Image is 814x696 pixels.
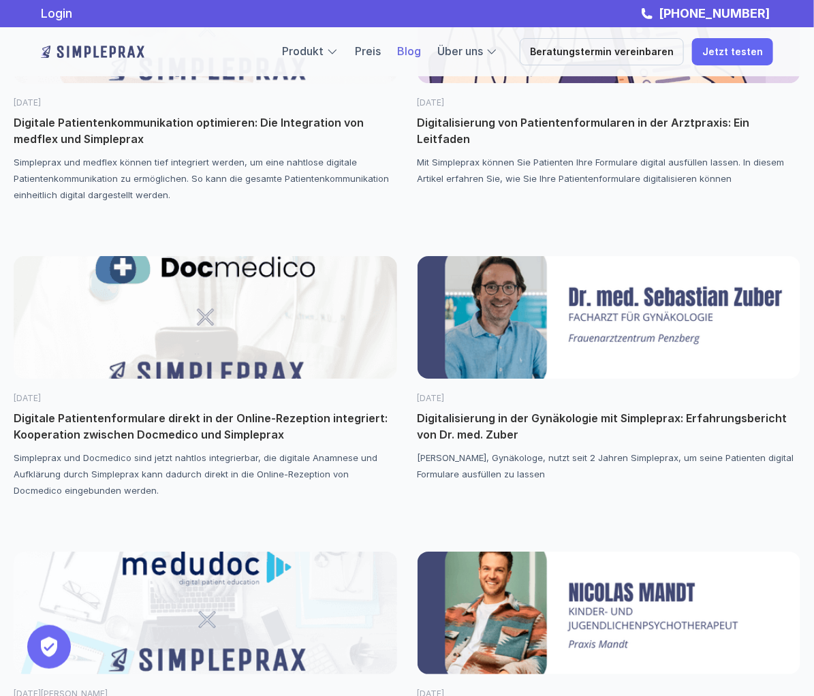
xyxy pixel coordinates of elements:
a: Login [41,6,72,20]
p: Jetzt testen [702,46,763,58]
p: Mit Simpleprax können Sie Patienten Ihre Formulare digital ausfüllen lassen. In diesem Artikel er... [418,154,801,187]
p: Digitale Patientenkommunikation optimieren: Die Integration von medflex und Simpleprax [14,114,397,147]
p: [DATE] [418,392,801,405]
p: Digitalisierung von Patientenformularen in der Arztpraxis: Ein Leitfaden [418,114,801,147]
a: Preis [355,44,381,58]
p: [DATE] [418,97,801,109]
p: [DATE] [14,97,397,109]
a: [PHONE_NUMBER] [655,6,773,20]
a: [DATE]Digitale Patientenformulare direkt in der Online-Rezeption integriert: Kooperation zwischen... [14,256,397,499]
a: Beratungstermin vereinbaren [520,38,684,65]
p: Digitalisierung in der Gynäkologie mit Simpleprax: Erfahrungsbericht von Dr. med. Zuber [418,410,801,443]
a: [DATE]Digitalisierung in der Gynäkologie mit Simpleprax: Erfahrungsbericht von Dr. med. Zuber[PER... [418,256,801,482]
a: Blog [397,44,421,58]
p: [PERSON_NAME], Gynäkologe, nutzt seit 2 Jahren Simpleprax, um seine Patienten digital Formulare a... [418,449,801,482]
a: Über uns [437,44,483,58]
p: Beratungstermin vereinbaren [530,46,674,58]
p: [DATE] [14,392,397,405]
p: Simpleprax und medflex können tief integriert werden, um eine nahtlose digitale Patientenkommunik... [14,154,397,203]
a: Jetzt testen [692,38,773,65]
p: Digitale Patientenformulare direkt in der Online-Rezeption integriert: Kooperation zwischen Docme... [14,410,397,443]
strong: [PHONE_NUMBER] [659,6,770,20]
p: Simpleprax und Docmedico sind jetzt nahtlos integrierbar, die digitale Anamnese und Aufklärung du... [14,449,397,499]
a: Produkt [282,44,324,58]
